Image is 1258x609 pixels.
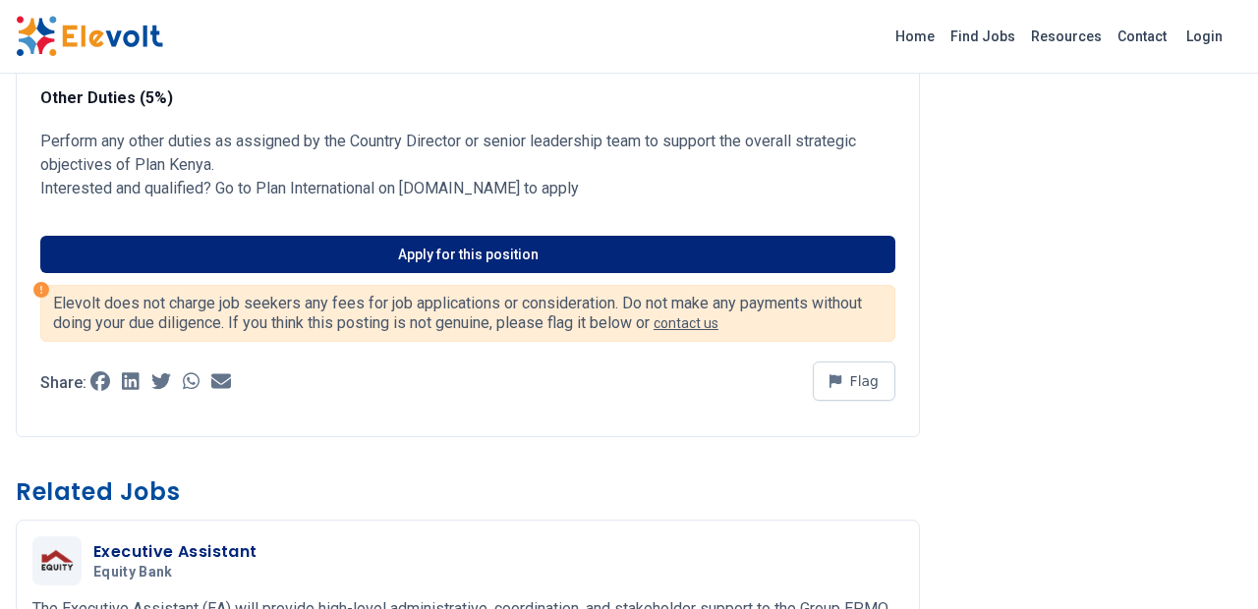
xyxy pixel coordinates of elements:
h3: Executive Assistant [93,540,257,564]
strong: Other Duties (5%) [40,88,173,107]
a: Home [887,21,943,52]
button: Flag [813,361,895,401]
a: Resources [1023,21,1110,52]
a: contact us [654,315,718,331]
a: Find Jobs [943,21,1023,52]
img: Equity Bank [37,547,77,575]
p: Perform any other duties as assigned by the Country Director or senior leadership team to support... [40,130,895,177]
a: Login [1174,17,1234,56]
iframe: Chat Widget [1160,515,1258,609]
img: Elevolt [16,16,163,57]
p: Elevolt does not charge job seekers any fees for job applications or consideration. Do not make a... [53,294,883,333]
p: Share: [40,375,86,391]
p: Interested and qualified? Go to Plan International on [DOMAIN_NAME] to apply [40,177,895,200]
a: Apply for this position [40,236,895,273]
span: Equity Bank [93,564,173,581]
h3: Related Jobs [16,476,920,508]
a: Contact [1110,21,1174,52]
